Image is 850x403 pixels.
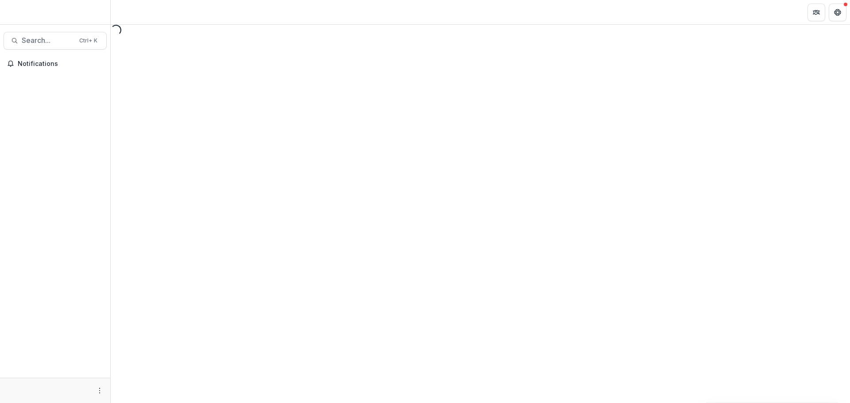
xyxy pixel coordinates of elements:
[4,32,107,50] button: Search...
[77,36,99,46] div: Ctrl + K
[18,60,103,68] span: Notifications
[94,385,105,396] button: More
[807,4,825,21] button: Partners
[22,36,74,45] span: Search...
[829,4,846,21] button: Get Help
[4,57,107,71] button: Notifications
